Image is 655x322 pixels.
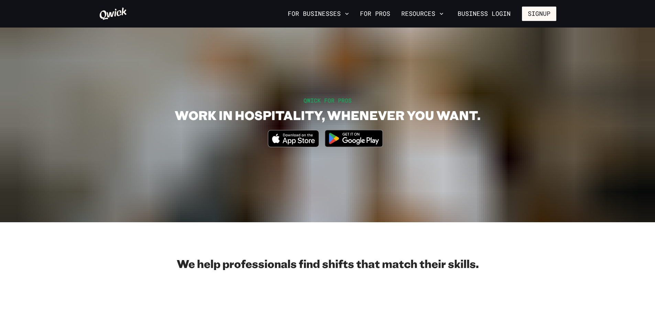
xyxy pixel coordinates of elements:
[320,126,387,151] img: Get it on Google Play
[175,107,480,123] h1: WORK IN HOSPITALITY, WHENEVER YOU WANT.
[304,97,352,104] span: QWICK FOR PROS
[399,8,446,20] button: Resources
[285,8,352,20] button: For Businesses
[357,8,393,20] a: For Pros
[452,7,516,21] a: Business Login
[522,7,556,21] button: Signup
[268,141,319,149] a: Download on the App Store
[99,257,556,270] h2: We help professionals find shifts that match their skills.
